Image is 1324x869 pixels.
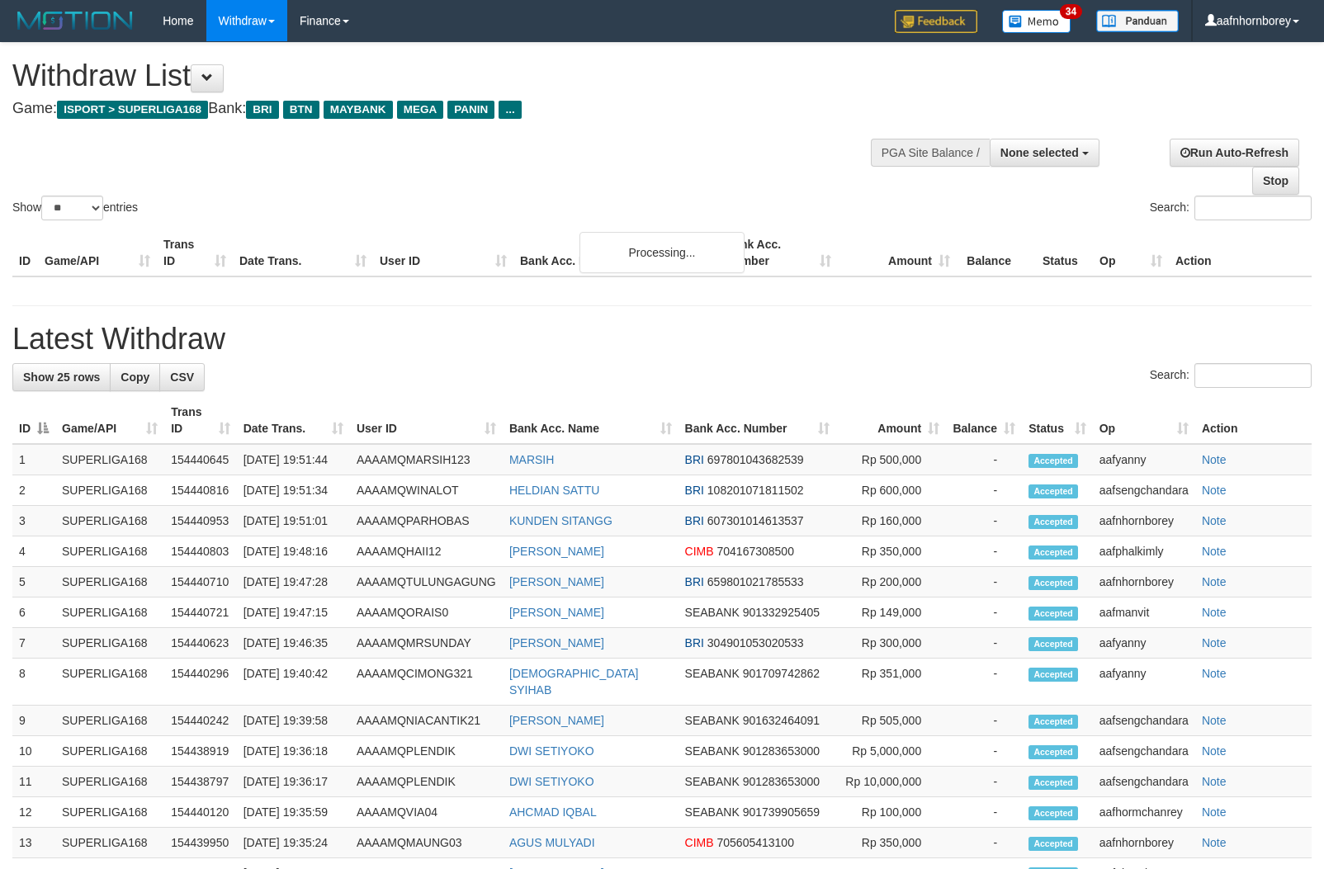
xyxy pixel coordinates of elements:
[1194,196,1312,220] input: Search:
[946,736,1022,767] td: -
[836,506,946,536] td: Rp 160,000
[237,767,350,797] td: [DATE] 19:36:17
[707,484,804,497] span: Copy 108201071811502 to clipboard
[743,805,820,819] span: Copy 901739905659 to clipboard
[237,659,350,706] td: [DATE] 19:40:42
[946,536,1022,567] td: -
[1028,515,1078,529] span: Accepted
[1028,576,1078,590] span: Accepted
[237,475,350,506] td: [DATE] 19:51:34
[1002,10,1071,33] img: Button%20Memo.svg
[12,363,111,391] a: Show 25 rows
[509,636,604,649] a: [PERSON_NAME]
[707,636,804,649] span: Copy 304901053020533 to clipboard
[946,706,1022,736] td: -
[12,706,55,736] td: 9
[685,484,704,497] span: BRI
[1150,363,1312,388] label: Search:
[1096,10,1179,32] img: panduan.png
[509,575,604,588] a: [PERSON_NAME]
[1028,484,1078,498] span: Accepted
[1093,659,1195,706] td: aafyanny
[23,371,100,384] span: Show 25 rows
[1202,836,1227,849] a: Note
[1028,745,1078,759] span: Accepted
[743,606,820,619] span: Copy 901332925405 to clipboard
[957,229,1036,276] th: Balance
[1202,453,1227,466] a: Note
[685,514,704,527] span: BRI
[1093,736,1195,767] td: aafsengchandara
[1093,767,1195,797] td: aafsengchandara
[164,628,237,659] td: 154440623
[1022,397,1093,444] th: Status: activate to sort column ascending
[350,767,503,797] td: AAAAMQPLENDIK
[350,397,503,444] th: User ID: activate to sort column ascending
[55,628,164,659] td: SUPERLIGA168
[12,506,55,536] td: 3
[836,797,946,828] td: Rp 100,000
[836,706,946,736] td: Rp 505,000
[12,767,55,797] td: 11
[1202,636,1227,649] a: Note
[685,805,740,819] span: SEABANK
[509,836,595,849] a: AGUS MULYADI
[1202,667,1227,680] a: Note
[1202,606,1227,619] a: Note
[513,229,719,276] th: Bank Acc. Name
[237,567,350,597] td: [DATE] 19:47:28
[350,475,503,506] td: AAAAMQWINALOT
[157,229,233,276] th: Trans ID
[836,767,946,797] td: Rp 10,000,000
[1195,397,1312,444] th: Action
[707,575,804,588] span: Copy 659801021785533 to clipboard
[41,196,103,220] select: Showentries
[685,775,740,788] span: SEABANK
[685,744,740,758] span: SEABANK
[499,101,521,119] span: ...
[946,659,1022,706] td: -
[836,828,946,858] td: Rp 350,000
[55,567,164,597] td: SUPERLIGA168
[12,323,1312,356] h1: Latest Withdraw
[836,597,946,628] td: Rp 149,000
[55,767,164,797] td: SUPERLIGA168
[170,371,194,384] span: CSV
[946,797,1022,828] td: -
[836,397,946,444] th: Amount: activate to sort column ascending
[350,706,503,736] td: AAAAMQNIACANTIK21
[350,597,503,628] td: AAAAMQORAIS0
[350,567,503,597] td: AAAAMQTULUNGAGUNG
[12,597,55,628] td: 6
[1093,506,1195,536] td: aafnhornborey
[350,797,503,828] td: AAAAMQVIA04
[719,229,838,276] th: Bank Acc. Number
[233,229,373,276] th: Date Trans.
[946,506,1022,536] td: -
[1028,668,1078,682] span: Accepted
[55,828,164,858] td: SUPERLIGA168
[990,139,1099,167] button: None selected
[685,453,704,466] span: BRI
[164,828,237,858] td: 154439950
[1028,545,1078,560] span: Accepted
[350,828,503,858] td: AAAAMQMAUNG03
[237,736,350,767] td: [DATE] 19:36:18
[716,836,793,849] span: Copy 705605413100 to clipboard
[164,797,237,828] td: 154440120
[164,597,237,628] td: 154440721
[743,775,820,788] span: Copy 901283653000 to clipboard
[350,536,503,567] td: AAAAMQHAII12
[164,397,237,444] th: Trans ID: activate to sort column ascending
[12,444,55,475] td: 1
[164,506,237,536] td: 154440953
[447,101,494,119] span: PANIN
[509,744,594,758] a: DWI SETIYOKO
[579,232,745,273] div: Processing...
[350,628,503,659] td: AAAAMQMRSUNDAY
[1194,363,1312,388] input: Search:
[237,628,350,659] td: [DATE] 19:46:35
[946,828,1022,858] td: -
[12,475,55,506] td: 2
[1028,806,1078,820] span: Accepted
